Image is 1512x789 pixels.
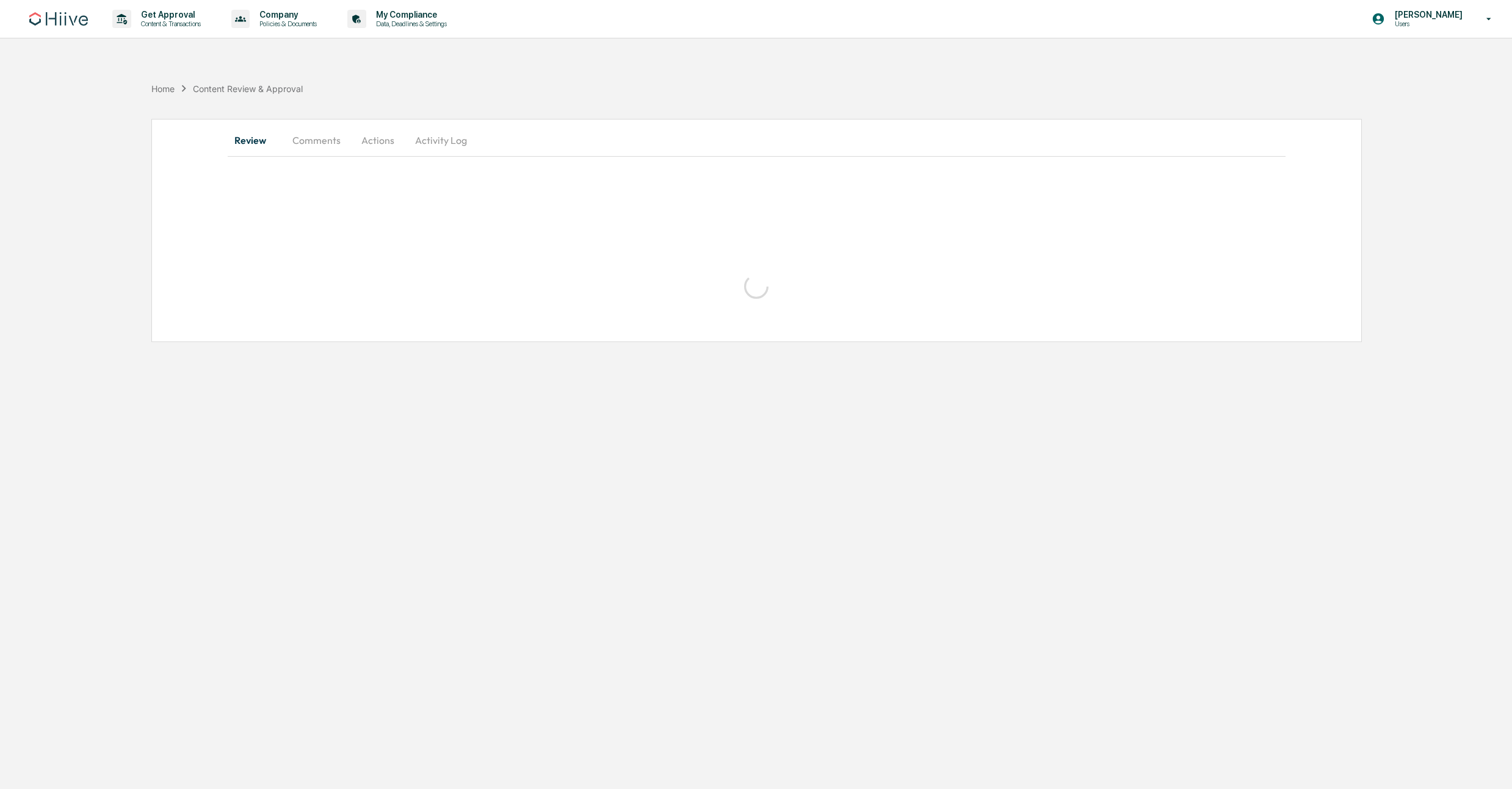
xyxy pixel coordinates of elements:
p: Policies & Documents [250,20,323,28]
button: Activity Log [405,126,477,155]
p: Data, Deadlines & Settings [366,20,453,28]
div: Home [151,84,175,94]
div: Content Review & Approval [193,84,303,94]
button: Review [228,126,283,155]
p: Content & Transactions [131,20,207,28]
button: Comments [283,126,350,155]
div: secondary tabs example [228,126,1286,155]
p: My Compliance [366,10,453,20]
p: [PERSON_NAME] [1385,10,1469,20]
p: Users [1385,20,1469,28]
img: logo [29,12,88,26]
p: Company [250,10,323,20]
p: Get Approval [131,10,207,20]
button: Actions [350,126,405,155]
